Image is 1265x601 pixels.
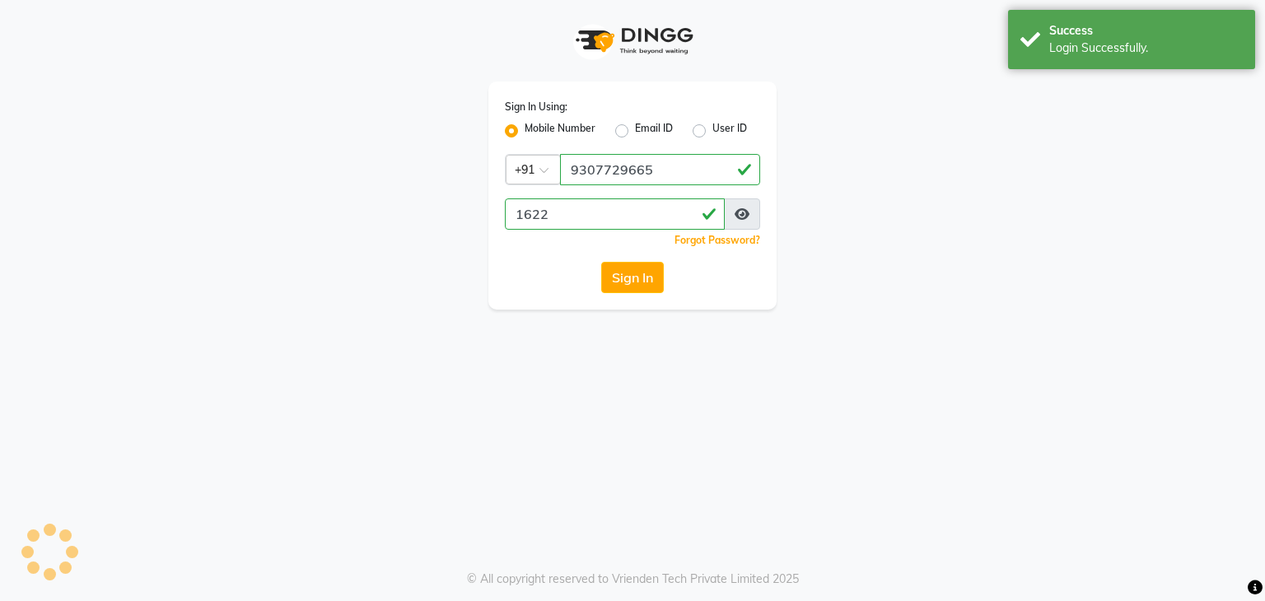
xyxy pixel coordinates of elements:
button: Sign In [601,262,664,293]
label: Sign In Using: [505,100,567,114]
label: Email ID [635,121,673,141]
input: Username [560,154,760,185]
label: User ID [712,121,747,141]
label: Mobile Number [525,121,595,141]
img: logo1.svg [567,16,698,65]
input: Username [505,198,725,230]
div: Success [1049,22,1243,40]
div: Login Successfully. [1049,40,1243,57]
a: Forgot Password? [675,234,760,246]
